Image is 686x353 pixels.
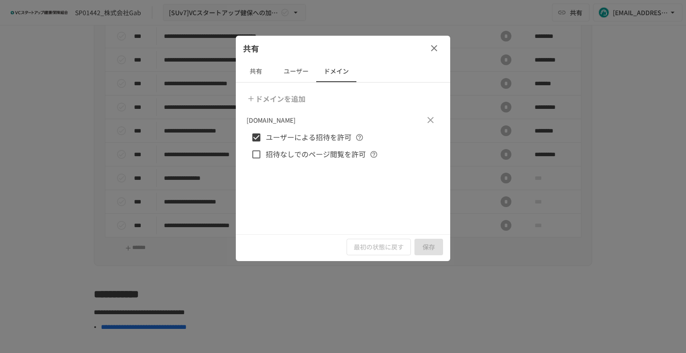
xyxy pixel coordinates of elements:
div: 共有 [236,36,450,61]
span: 招待なしでのページ閲覧を許可 [266,149,366,160]
button: ユーザー [276,61,316,82]
button: 共有 [236,61,276,82]
p: [DOMAIN_NAME] [247,115,296,125]
button: ドメインを追加 [245,90,309,108]
span: ユーザーによる招待を許可 [266,132,351,143]
button: ドメイン [316,61,356,82]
